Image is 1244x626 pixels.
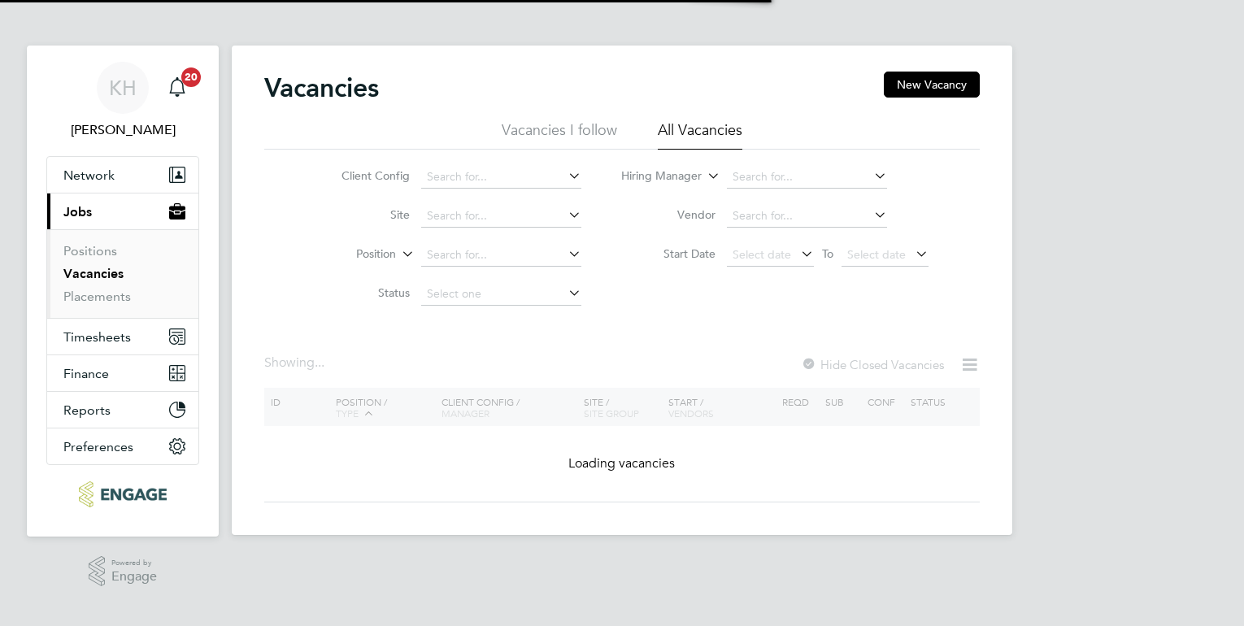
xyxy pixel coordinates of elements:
[817,243,838,264] span: To
[27,46,219,537] nav: Main navigation
[109,77,137,98] span: KH
[727,205,887,228] input: Search for...
[733,247,791,262] span: Select date
[421,166,581,189] input: Search for...
[63,289,131,304] a: Placements
[63,204,92,220] span: Jobs
[63,329,131,345] span: Timesheets
[47,157,198,193] button: Network
[264,72,379,104] h2: Vacancies
[63,243,117,259] a: Positions
[801,357,944,372] label: Hide Closed Vacancies
[264,354,328,372] div: Showing
[47,229,198,318] div: Jobs
[316,168,410,183] label: Client Config
[89,556,158,587] a: Powered byEngage
[302,246,396,263] label: Position
[884,72,980,98] button: New Vacancy
[316,285,410,300] label: Status
[46,62,199,140] a: KH[PERSON_NAME]
[63,366,109,381] span: Finance
[111,556,157,570] span: Powered by
[47,392,198,428] button: Reports
[161,62,194,114] a: 20
[63,167,115,183] span: Network
[502,120,617,150] li: Vacancies I follow
[79,481,166,507] img: ncclondon-logo-retina.png
[421,205,581,228] input: Search for...
[847,247,906,262] span: Select date
[727,166,887,189] input: Search for...
[111,570,157,584] span: Engage
[63,439,133,454] span: Preferences
[421,283,581,306] input: Select one
[421,244,581,267] input: Search for...
[47,428,198,464] button: Preferences
[47,193,198,229] button: Jobs
[658,120,742,150] li: All Vacancies
[47,319,198,354] button: Timesheets
[622,246,716,261] label: Start Date
[46,120,199,140] span: Kirsty Hanmore
[622,207,716,222] label: Vendor
[46,481,199,507] a: Go to home page
[47,355,198,391] button: Finance
[181,67,201,87] span: 20
[63,266,124,281] a: Vacancies
[63,402,111,418] span: Reports
[316,207,410,222] label: Site
[608,168,702,185] label: Hiring Manager
[315,354,324,371] span: ...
